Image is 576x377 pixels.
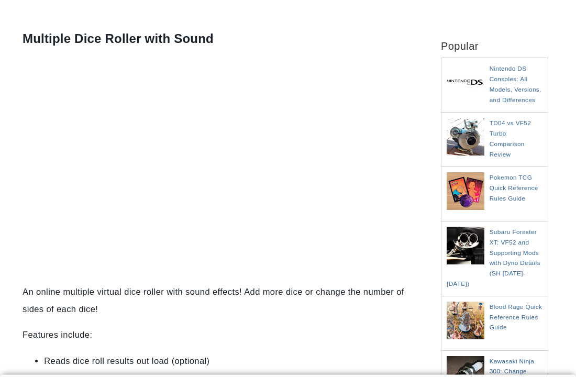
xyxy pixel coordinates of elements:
h2: Popular [441,25,548,52]
img: Blood Rage Quick Reference Rules Guide [447,302,487,339]
a: Nintendo DS Consoles: All Models, Versions, and Differences [490,65,541,103]
img: Nintendo DS Consoles: All Models, Versions, and Differences [447,63,487,101]
li: Reads dice roll results out load (optional) [44,352,401,370]
a: TD04 vs VF52 Turbo Comparison Review [490,119,531,158]
a: Pokemon TCG Quick Reference Rules Guide [490,174,538,202]
img: TD04 vs VF52 Turbo Comparison Review [447,118,487,156]
p: Features include: [23,326,423,343]
a: Subaru Forester XT: VF52 and Supporting Mods with Dyno Details (SH [DATE]-[DATE]) [447,228,540,287]
img: Subaru Forester XT: VF52 and Supporting Mods with Dyno Details (SH 2008-2012) [447,227,487,264]
p: An online multiple virtual dice roller with sound effects! Add more dice or change the number of ... [23,283,423,318]
img: Pokemon TCG Quick Reference Rules Guide [447,172,487,210]
a: Blood Rage Quick Reference Rules Guide [490,303,542,331]
h1: Multiple Dice Roller with Sound [23,30,423,48]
